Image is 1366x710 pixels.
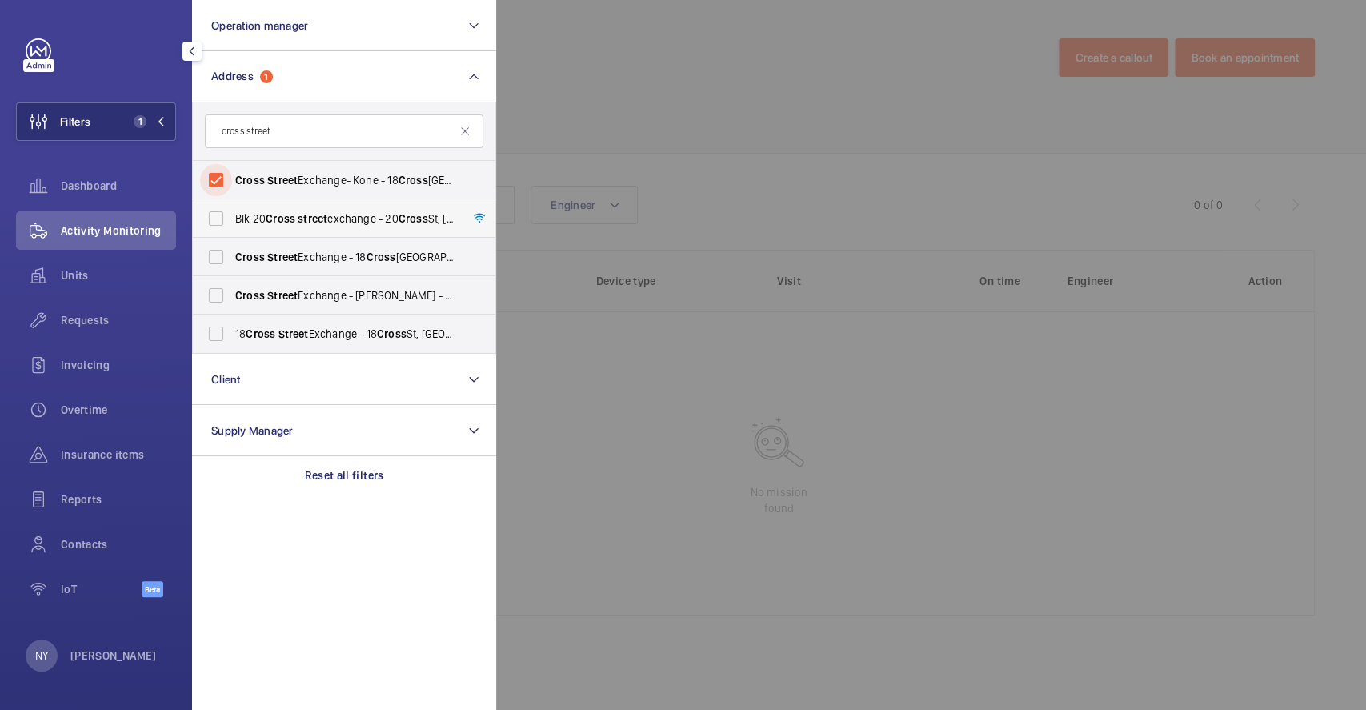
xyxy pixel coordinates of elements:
[61,536,176,552] span: Contacts
[60,114,90,130] span: Filters
[61,491,176,507] span: Reports
[134,115,146,128] span: 1
[142,581,163,597] span: Beta
[61,267,176,283] span: Units
[61,312,176,328] span: Requests
[61,357,176,373] span: Invoicing
[35,648,48,664] p: NY
[70,648,157,664] p: [PERSON_NAME]
[61,447,176,463] span: Insurance items
[16,102,176,141] button: Filters1
[61,581,142,597] span: IoT
[61,223,176,239] span: Activity Monitoring
[61,402,176,418] span: Overtime
[61,178,176,194] span: Dashboard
